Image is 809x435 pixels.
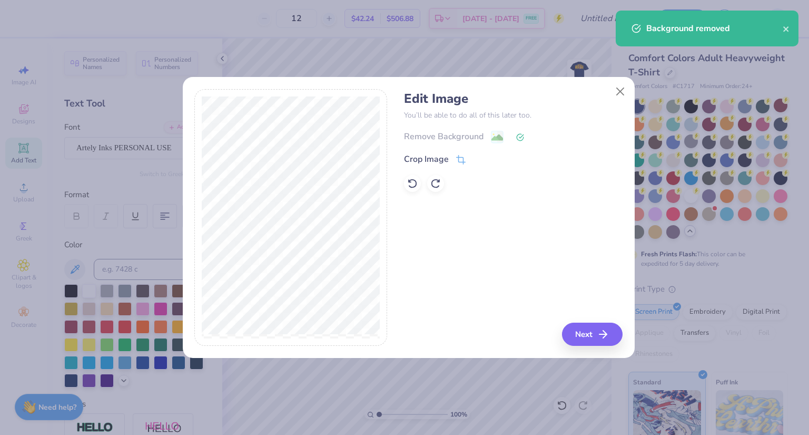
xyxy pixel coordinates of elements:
h4: Edit Image [404,91,623,107]
button: close [783,22,790,35]
div: Background removed [646,22,783,35]
div: Crop Image [404,153,449,166]
button: Close [610,82,630,102]
p: You’ll be able to do all of this later too. [404,110,623,121]
button: Next [562,323,623,346]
